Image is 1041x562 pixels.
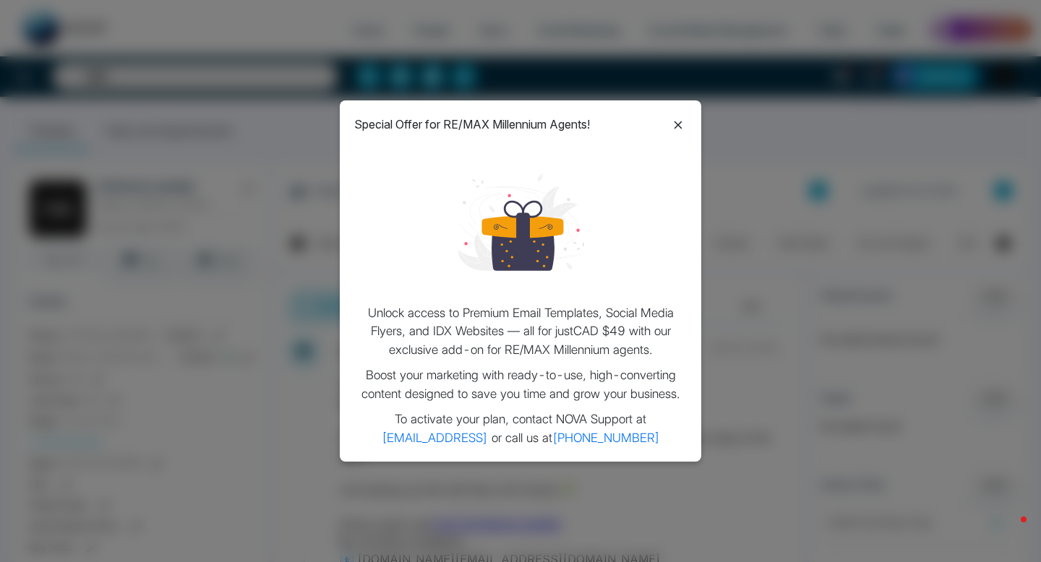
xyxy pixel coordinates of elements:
iframe: Intercom live chat [992,513,1027,548]
p: Unlock access to Premium Email Templates, Social Media Flyers, and IDX Websites — all for just CA... [354,304,687,360]
p: Special Offer for RE/MAX Millennium Agents! [354,116,590,133]
a: [PHONE_NUMBER] [552,431,660,445]
img: loading [458,159,584,285]
p: Boost your marketing with ready-to-use, high-converting content designed to save you time and gro... [354,366,687,403]
a: [EMAIL_ADDRESS] [382,431,488,445]
p: To activate your plan, contact NOVA Support at or call us at [354,410,687,447]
